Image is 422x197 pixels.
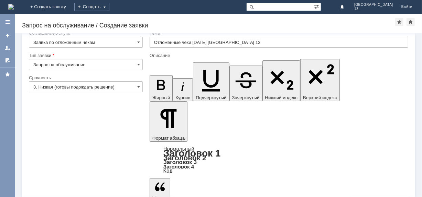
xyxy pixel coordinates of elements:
span: Курсив [175,95,190,100]
span: Расширенный поиск [314,3,321,10]
div: Формат абзаца [150,147,408,173]
a: Заголовок 2 [163,154,206,162]
a: Заголовок 4 [163,164,194,170]
span: Нижний индекс [265,95,298,100]
button: Жирный [150,75,173,101]
a: Перейти на домашнюю страницу [8,4,14,10]
div: Сделать домашней страницей [407,18,415,26]
a: Нормальный [163,146,194,152]
a: Код [163,168,173,174]
div: Соглашение/Услуга [29,31,141,35]
div: Создать [74,3,109,11]
button: Подчеркнутый [193,62,229,101]
div: Запрос на обслуживание / Создание заявки [22,22,395,29]
a: Создать заявку [2,30,13,41]
span: 13 [354,7,393,11]
button: Нижний индекс [262,60,301,101]
span: Зачеркнутый [232,95,260,100]
div: Описание [150,53,407,58]
div: Срочность [29,76,141,80]
span: Жирный [152,95,170,100]
div: Тип заявки [29,53,141,58]
a: Мои заявки [2,43,13,54]
span: [GEOGRAPHIC_DATA] [354,3,393,7]
span: Формат абзаца [152,136,185,141]
div: Тема [150,31,407,35]
button: Верхний индекс [300,59,340,101]
div: Добавить в избранное [395,18,403,26]
a: Мои согласования [2,55,13,66]
div: Добрый вечер,.удалите пожалуйста отложенные [PERSON_NAME]. [PERSON_NAME] [3,3,100,19]
a: Заголовок 3 [163,159,197,165]
span: Подчеркнутый [196,95,226,100]
img: logo [8,4,14,10]
span: Верхний индекс [303,95,337,100]
button: Курсив [173,78,193,101]
button: Формат абзаца [150,101,187,142]
button: Зачеркнутый [229,66,262,101]
a: Заголовок 1 [163,148,221,159]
